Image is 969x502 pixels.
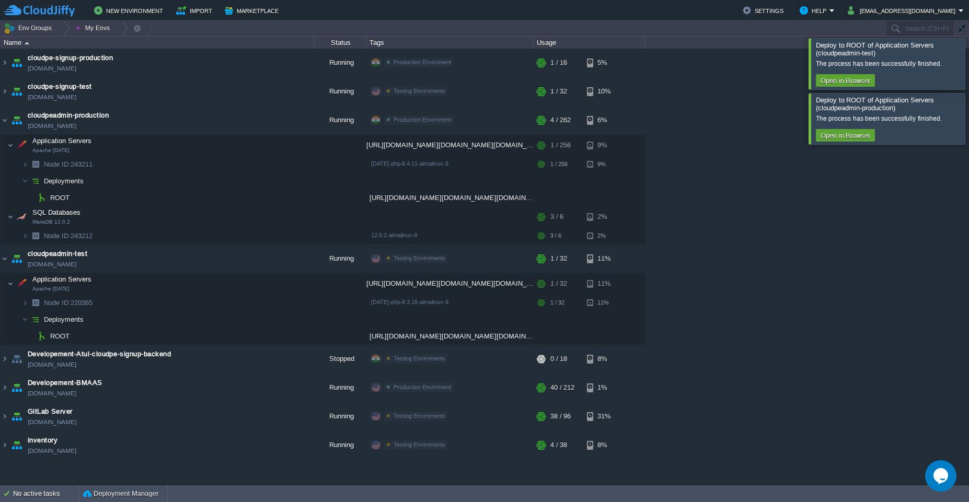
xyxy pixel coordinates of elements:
img: CloudJiffy [4,4,75,17]
div: 31% [587,402,621,430]
div: Running [314,244,366,273]
img: AMDAwAAAACH5BAEAAAAALAAAAAABAAEAAAICRAEAOw== [22,295,28,311]
span: Node ID: [44,299,71,307]
div: Name [1,37,314,49]
div: 38 / 96 [550,402,571,430]
img: AMDAwAAAACH5BAEAAAAALAAAAAABAAEAAAICRAEAOw== [1,402,9,430]
div: [URL][DOMAIN_NAME][DOMAIN_NAME][DOMAIN_NAME] [366,273,534,294]
div: 5% [587,49,621,77]
a: cloudpe-signup-production [28,53,113,63]
div: 1 / 32 [550,77,567,106]
img: AMDAwAAAACH5BAEAAAAALAAAAAABAAEAAAICRAEAOw== [14,206,29,227]
div: [URL][DOMAIN_NAME][DOMAIN_NAME][DOMAIN_NAME] [366,135,534,156]
span: Deploy to ROOT of Application Servers (cloudpeadmin-test) [816,41,934,57]
div: Running [314,77,366,106]
img: AMDAwAAAACH5BAEAAAAALAAAAAABAAEAAAICRAEAOw== [22,311,28,328]
a: [DOMAIN_NAME] [28,417,76,427]
a: cloudpeadmin-production [28,110,109,121]
span: Node ID: [44,232,71,240]
img: AMDAwAAAACH5BAEAAAAALAAAAAABAAEAAAICRAEAOw== [28,295,43,311]
a: Deployments [43,177,85,185]
button: Settings [743,4,787,17]
span: Production Envirnment [394,59,451,65]
span: ROOT [49,193,71,202]
a: ROOT [49,332,71,341]
span: Apache [DATE] [32,147,70,154]
img: AMDAwAAAACH5BAEAAAAALAAAAAABAAEAAAICRAEAOw== [9,402,24,430]
button: Deployment Manager [83,488,158,499]
img: AMDAwAAAACH5BAEAAAAALAAAAAABAAEAAAICRAEAOw== [25,42,29,44]
span: 220365 [43,298,94,307]
span: 243212 [43,231,94,240]
a: Node ID:243211 [43,160,94,169]
button: Marketplace [225,4,282,17]
div: 9% [587,135,621,156]
div: The process has been successfully finished. [816,114,962,123]
img: AMDAwAAAACH5BAEAAAAALAAAAAABAAEAAAICRAEAOw== [9,345,24,373]
a: Developement-BMAAS [28,378,102,388]
a: Node ID:220365 [43,298,94,307]
a: cloudpe-signup-test [28,81,92,92]
img: AMDAwAAAACH5BAEAAAAALAAAAAABAAEAAAICRAEAOw== [34,328,49,344]
img: AMDAwAAAACH5BAEAAAAALAAAAAABAAEAAAICRAEAOw== [28,190,34,206]
span: Application Servers [31,275,93,284]
img: AMDAwAAAACH5BAEAAAAALAAAAAABAAEAAAICRAEAOw== [7,206,14,227]
span: Production Envirnment [394,384,451,390]
a: [DOMAIN_NAME] [28,259,76,270]
img: AMDAwAAAACH5BAEAAAAALAAAAAABAAEAAAICRAEAOw== [1,49,9,77]
span: Testing Envirnments [394,355,445,361]
div: 9% [587,156,621,172]
div: Usage [534,37,644,49]
div: 11% [587,295,621,311]
span: Deploy to ROOT of Application Servers (cloudpeadmin-production) [816,96,934,112]
span: Application Servers [31,136,93,145]
img: AMDAwAAAACH5BAEAAAAALAAAAAABAAEAAAICRAEAOw== [34,190,49,206]
div: [URL][DOMAIN_NAME][DOMAIN_NAME][DOMAIN_NAME] [366,328,534,344]
div: 3 / 6 [550,228,561,244]
img: AMDAwAAAACH5BAEAAAAALAAAAAABAAEAAAICRAEAOw== [1,244,9,273]
div: 1 / 16 [550,49,567,77]
img: AMDAwAAAACH5BAEAAAAALAAAAAABAAEAAAICRAEAOw== [1,373,9,402]
a: [DOMAIN_NAME] [28,63,76,74]
div: [URL][DOMAIN_NAME][DOMAIN_NAME][DOMAIN_NAME] [366,190,534,206]
span: Deployments [43,315,85,324]
img: AMDAwAAAACH5BAEAAAAALAAAAAABAAEAAAICRAEAOw== [1,106,9,134]
img: AMDAwAAAACH5BAEAAAAALAAAAAABAAEAAAICRAEAOw== [9,431,24,459]
span: 243211 [43,160,94,169]
img: AMDAwAAAACH5BAEAAAAALAAAAAABAAEAAAICRAEAOw== [9,244,24,273]
div: 11% [587,273,621,294]
img: AMDAwAAAACH5BAEAAAAALAAAAAABAAEAAAICRAEAOw== [14,273,29,294]
button: Import [176,4,215,17]
a: [DOMAIN_NAME] [28,446,76,456]
div: 8% [587,345,621,373]
a: cloudpeadmin-test [28,249,87,259]
div: 11% [587,244,621,273]
a: Developement-Atul-cloudpe-signup-backend [28,349,171,359]
span: [DATE]-php-8.4.11-almalinux-9 [371,160,448,167]
span: Testing Envirnments [394,255,445,261]
span: Production Envirnment [394,116,451,123]
div: The process has been successfully finished. [816,60,962,68]
img: AMDAwAAAACH5BAEAAAAALAAAAAABAAEAAAICRAEAOw== [9,49,24,77]
div: 40 / 212 [550,373,574,402]
img: AMDAwAAAACH5BAEAAAAALAAAAAABAAEAAAICRAEAOw== [7,135,14,156]
div: 3 / 6 [550,206,563,227]
iframe: chat widget [925,460,959,492]
a: GitLab Server [28,406,73,417]
img: AMDAwAAAACH5BAEAAAAALAAAAAABAAEAAAICRAEAOw== [28,173,43,189]
div: 6% [587,106,621,134]
a: inventory [28,435,57,446]
div: 8% [587,431,621,459]
button: My Envs [76,21,113,36]
div: 4 / 38 [550,431,567,459]
img: AMDAwAAAACH5BAEAAAAALAAAAAABAAEAAAICRAEAOw== [22,156,28,172]
button: New Environment [94,4,166,17]
div: 1 / 32 [550,273,567,294]
a: [DOMAIN_NAME] [28,388,76,399]
span: Testing Envirnments [394,88,445,94]
a: Application ServersApache [DATE] [31,275,93,283]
